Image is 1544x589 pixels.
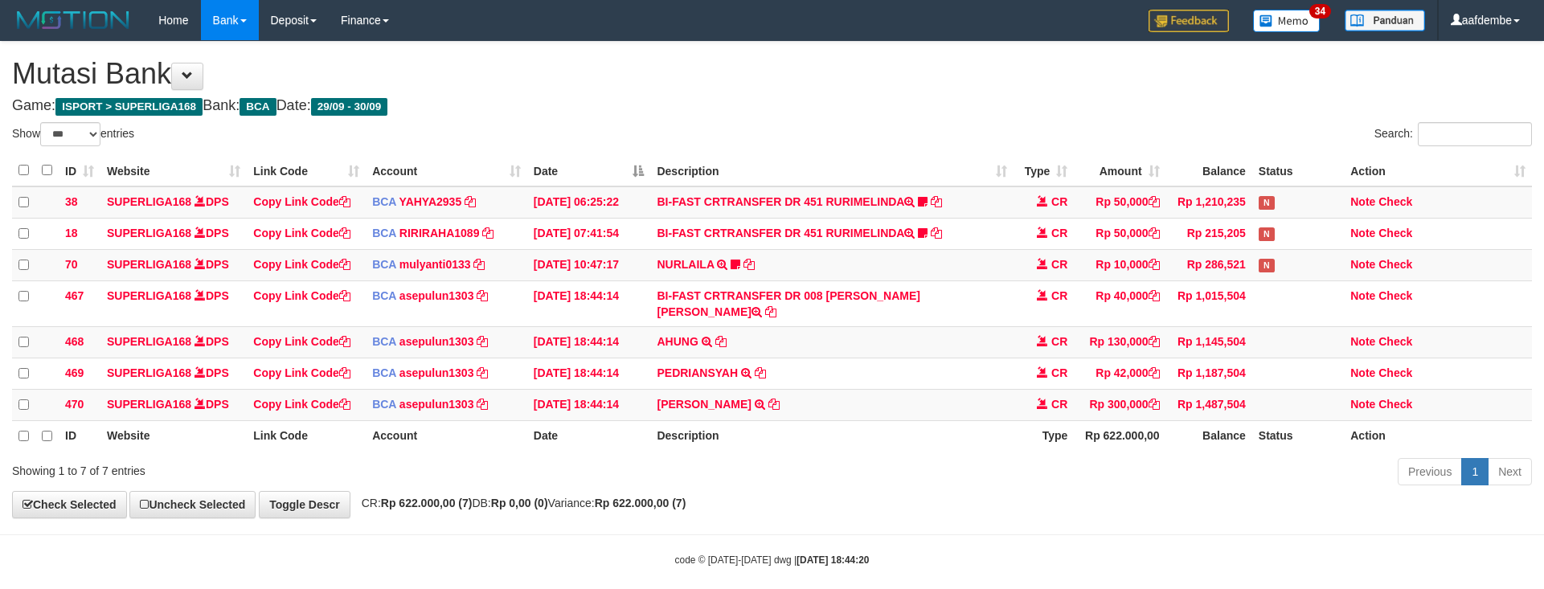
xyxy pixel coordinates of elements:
[1051,195,1067,208] span: CR
[477,335,488,348] a: Copy asepulun1303 to clipboard
[657,258,714,271] a: NURLAILA
[65,227,78,239] span: 18
[100,280,247,326] td: DPS
[1252,155,1344,186] th: Status
[477,398,488,411] a: Copy asepulun1303 to clipboard
[1149,289,1160,302] a: Copy Rp 40,000 to clipboard
[1252,420,1344,452] th: Status
[1350,398,1375,411] a: Note
[473,258,485,271] a: Copy mulyanti0133 to clipboard
[1149,227,1160,239] a: Copy Rp 50,000 to clipboard
[59,420,100,452] th: ID
[1350,195,1375,208] a: Note
[1014,155,1074,186] th: Type: activate to sort column ascending
[650,420,1014,452] th: Description
[253,289,350,302] a: Copy Link Code
[1259,259,1275,272] span: Has Note
[1051,227,1067,239] span: CR
[715,335,727,348] a: Copy AHUNG to clipboard
[1166,249,1252,280] td: Rp 286,521
[1074,358,1165,389] td: Rp 42,000
[12,491,127,518] a: Check Selected
[1014,420,1074,452] th: Type
[1074,280,1165,326] td: Rp 40,000
[12,122,134,146] label: Show entries
[65,289,84,302] span: 467
[259,491,350,518] a: Toggle Descr
[107,398,191,411] a: SUPERLIGA168
[1074,155,1165,186] th: Amount: activate to sort column ascending
[253,398,350,411] a: Copy Link Code
[1378,366,1412,379] a: Check
[1378,398,1412,411] a: Check
[1149,398,1160,411] a: Copy Rp 300,000 to clipboard
[650,155,1014,186] th: Description: activate to sort column ascending
[755,366,766,379] a: Copy PEDRIANSYAH to clipboard
[1461,458,1489,485] a: 1
[372,289,396,302] span: BCA
[482,227,494,239] a: Copy RIRIRAHA1089 to clipboard
[1166,186,1252,219] td: Rp 1,210,235
[1350,366,1375,379] a: Note
[399,195,462,208] a: YAHYA2935
[527,249,651,280] td: [DATE] 10:47:17
[1051,366,1067,379] span: CR
[311,98,388,116] span: 29/09 - 30/09
[253,335,350,348] a: Copy Link Code
[1253,10,1321,32] img: Button%20Memo.svg
[1166,280,1252,326] td: Rp 1,015,504
[1051,335,1067,348] span: CR
[1074,326,1165,358] td: Rp 130,000
[107,227,191,239] a: SUPERLIGA168
[527,420,651,452] th: Date
[107,289,191,302] a: SUPERLIGA168
[1350,227,1375,239] a: Note
[372,335,396,348] span: BCA
[372,258,396,271] span: BCA
[100,249,247,280] td: DPS
[527,280,651,326] td: [DATE] 18:44:14
[1378,195,1412,208] a: Check
[465,195,476,208] a: Copy YAHYA2935 to clipboard
[1259,196,1275,210] span: Has Note
[253,258,350,271] a: Copy Link Code
[527,358,651,389] td: [DATE] 18:44:14
[765,305,776,318] a: Copy BI-FAST CRTRANSFER DR 008 ABDUL RAHMAN RUMKE to clipboard
[65,335,84,348] span: 468
[253,227,350,239] a: Copy Link Code
[59,155,100,186] th: ID: activate to sort column ascending
[100,420,247,452] th: Website
[491,497,548,509] strong: Rp 0,00 (0)
[1418,122,1532,146] input: Search:
[399,366,474,379] a: asepulun1303
[1378,335,1412,348] a: Check
[1350,258,1375,271] a: Note
[657,335,698,348] a: AHUNG
[40,122,100,146] select: Showentries
[1074,420,1165,452] th: Rp 622.000,00
[1074,249,1165,280] td: Rp 10,000
[1488,458,1532,485] a: Next
[253,195,350,208] a: Copy Link Code
[372,195,396,208] span: BCA
[527,186,651,219] td: [DATE] 06:25:22
[1074,186,1165,219] td: Rp 50,000
[1051,289,1067,302] span: CR
[527,218,651,249] td: [DATE] 07:41:54
[1166,389,1252,420] td: Rp 1,487,504
[399,289,474,302] a: asepulun1303
[1166,155,1252,186] th: Balance
[399,258,471,271] a: mulyanti0133
[650,280,1014,326] td: BI-FAST CRTRANSFER DR 008 [PERSON_NAME] [PERSON_NAME]
[247,420,366,452] th: Link Code
[65,258,78,271] span: 70
[1378,227,1412,239] a: Check
[55,98,203,116] span: ISPORT > SUPERLIGA168
[12,8,134,32] img: MOTION_logo.png
[797,554,869,566] strong: [DATE] 18:44:20
[1149,258,1160,271] a: Copy Rp 10,000 to clipboard
[366,155,527,186] th: Account: activate to sort column ascending
[743,258,755,271] a: Copy NURLAILA to clipboard
[1374,122,1532,146] label: Search:
[1350,289,1375,302] a: Note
